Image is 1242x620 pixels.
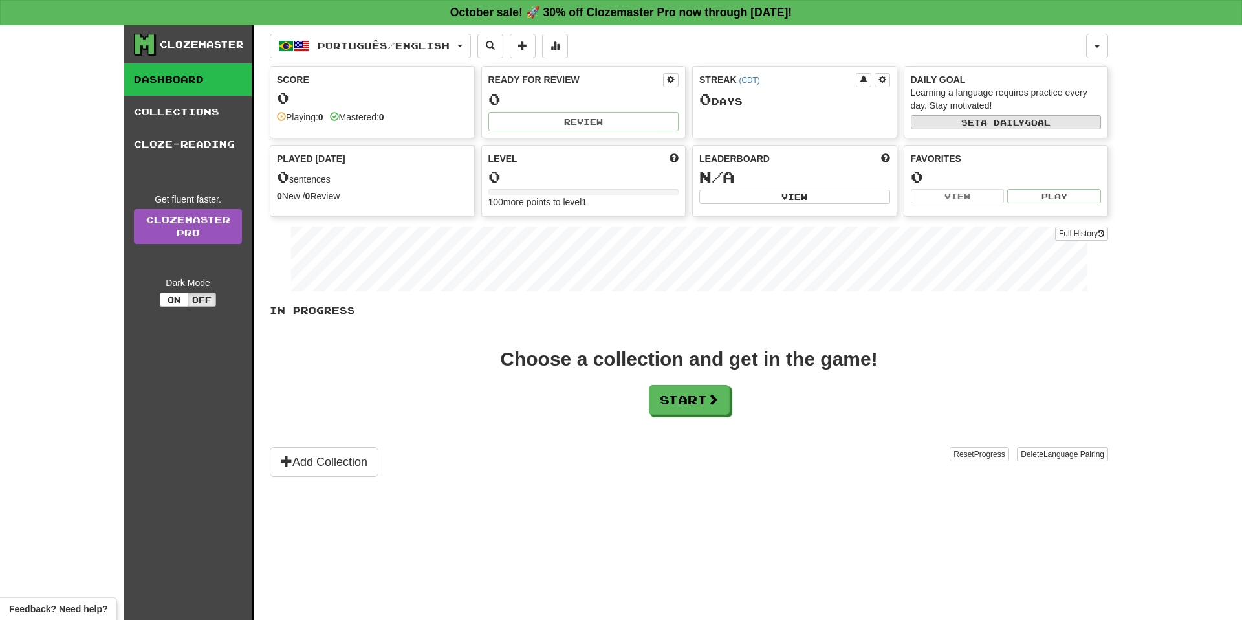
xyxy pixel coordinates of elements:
div: Clozemaster [160,38,244,51]
strong: 0 [379,112,384,122]
button: Full History [1055,227,1108,241]
span: 0 [277,168,289,186]
span: Progress [974,450,1005,459]
button: Play [1007,189,1101,203]
button: Review [488,112,679,131]
span: Language Pairing [1043,450,1104,459]
div: Day s [699,91,890,108]
button: Search sentences [477,34,503,58]
div: Streak [699,73,856,86]
button: View [911,189,1005,203]
span: Open feedback widget [9,603,107,615]
button: Add Collection [270,447,378,477]
div: Playing: [277,111,323,124]
strong: 0 [305,191,310,201]
strong: October sale! 🚀 30% off Clozemaster Pro now through [DATE]! [450,6,792,19]
div: Mastered: [330,111,384,124]
div: sentences [277,169,468,186]
a: Dashboard [124,63,252,96]
p: In Progress [270,304,1108,317]
span: Played [DATE] [277,152,345,165]
button: Seta dailygoal [911,115,1102,129]
span: Leaderboard [699,152,770,165]
div: Choose a collection and get in the game! [500,349,877,369]
div: 0 [911,169,1102,185]
div: Dark Mode [134,276,242,289]
div: 0 [488,169,679,185]
a: Cloze-Reading [124,128,252,161]
div: New / Review [277,190,468,203]
button: DeleteLanguage Pairing [1017,447,1108,461]
a: Collections [124,96,252,128]
button: On [160,293,188,307]
button: Add sentence to collection [510,34,536,58]
button: Português/English [270,34,471,58]
div: Learning a language requires practice every day. Stay motivated! [911,86,1102,112]
span: Level [488,152,517,165]
button: Start [649,385,730,415]
div: 0 [277,90,468,106]
div: Score [277,73,468,86]
span: 0 [699,90,712,108]
span: a daily [981,118,1025,127]
div: Get fluent faster. [134,193,242,206]
span: Score more points to level up [670,152,679,165]
button: Off [188,293,216,307]
button: More stats [542,34,568,58]
div: Ready for Review [488,73,664,86]
div: Daily Goal [911,73,1102,86]
strong: 0 [318,112,323,122]
div: Favorites [911,152,1102,165]
span: N/A [699,168,735,186]
strong: 0 [277,191,282,201]
span: Português / English [318,40,450,51]
button: ResetProgress [950,447,1008,461]
a: ClozemasterPro [134,209,242,244]
div: 0 [488,91,679,107]
button: View [699,190,890,204]
span: This week in points, UTC [881,152,890,165]
a: (CDT) [739,76,759,85]
div: 100 more points to level 1 [488,195,679,208]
